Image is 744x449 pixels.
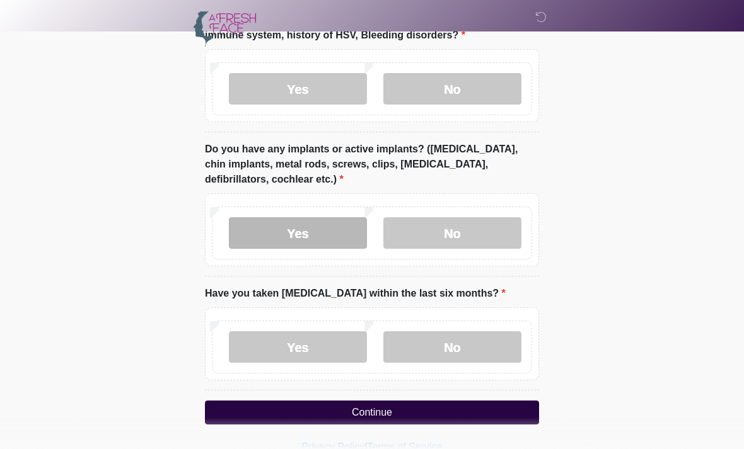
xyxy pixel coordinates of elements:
[383,217,521,249] label: No
[229,331,367,363] label: Yes
[383,331,521,363] label: No
[229,73,367,105] label: Yes
[383,73,521,105] label: No
[205,142,539,187] label: Do you have any implants or active implants? ([MEDICAL_DATA], chin implants, metal rods, screws, ...
[205,401,539,424] button: Continue
[192,9,257,48] img: A Fresh Face Aesthetics Inc Logo
[205,286,506,301] label: Have you taken [MEDICAL_DATA] within the last six months?
[229,217,367,249] label: Yes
